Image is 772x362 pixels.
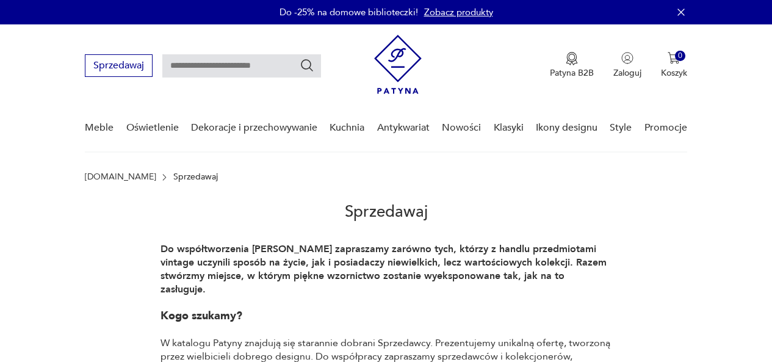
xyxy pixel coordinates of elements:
a: Klasyki [494,104,524,151]
a: Promocje [644,104,687,151]
button: Patyna B2B [550,52,594,79]
a: Style [610,104,632,151]
p: Do -25% na domowe biblioteczki! [280,6,418,18]
p: Zaloguj [613,67,641,79]
button: Sprzedawaj [85,54,153,77]
h2: Sprzedawaj [85,182,687,242]
p: Sprzedawaj [173,172,218,182]
a: Ikony designu [536,104,597,151]
a: Sprzedawaj [85,62,153,71]
a: [DOMAIN_NAME] [85,172,156,182]
a: Zobacz produkty [424,6,493,18]
button: 0Koszyk [661,52,687,79]
a: Antykwariat [377,104,430,151]
p: Patyna B2B [550,67,594,79]
img: Ikonka użytkownika [621,52,633,64]
button: Szukaj [300,58,314,73]
a: Kuchnia [330,104,364,151]
div: 0 [675,51,685,61]
img: Ikona medalu [566,52,578,65]
a: Ikona medaluPatyna B2B [550,52,594,79]
a: Oświetlenie [126,104,179,151]
button: Zaloguj [613,52,641,79]
p: Koszyk [661,67,687,79]
a: Meble [85,104,114,151]
a: Nowości [442,104,481,151]
strong: Do współtworzenia [PERSON_NAME] zapraszamy zarówno tych, którzy z handlu przedmiotami vintage ucz... [161,242,610,296]
img: Ikona koszyka [668,52,680,64]
a: Dekoracje i przechowywanie [191,104,317,151]
h1: Kogo szukamy? [161,310,612,323]
img: Patyna - sklep z meblami i dekoracjami vintage [374,35,422,94]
